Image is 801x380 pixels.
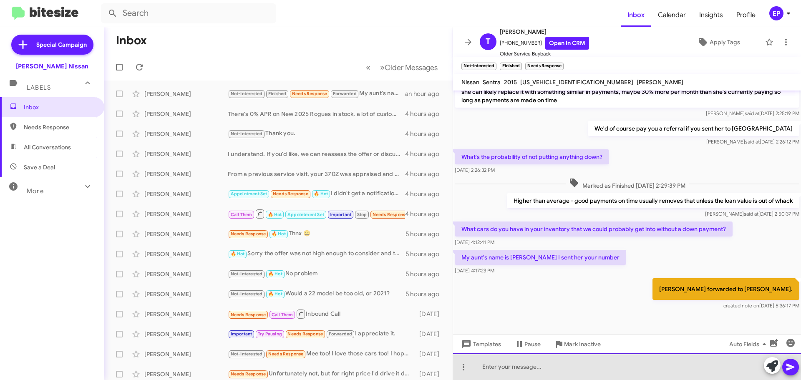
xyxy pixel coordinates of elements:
[461,63,496,70] small: Not-Interested
[268,291,282,297] span: 🔥 Hot
[507,193,799,208] p: Higher than average - good payments on time usually removes that unless the loan value is out of ...
[144,330,228,338] div: [PERSON_NAME]
[331,90,358,98] span: Forwarded
[520,78,633,86] span: [US_VEHICLE_IDENTIFICATION_NUMBER]
[500,37,589,50] span: [PHONE_NUMBER]
[500,50,589,58] span: Older Service Buyback
[258,331,282,337] span: Try Pausing
[415,310,446,318] div: [DATE]
[566,178,689,190] span: Marked as Finished [DATE] 2:29:39 PM
[500,63,521,70] small: Finished
[228,289,406,299] div: Would a 22 model be too old, or 2021?
[231,312,266,317] span: Needs Response
[24,163,55,171] span: Save a Deal
[486,35,491,48] span: T
[292,91,327,96] span: Needs Response
[16,62,88,70] div: [PERSON_NAME] Nissan
[231,351,263,357] span: Not-Interested
[745,138,760,145] span: said at
[406,290,446,298] div: 5 hours ago
[729,337,769,352] span: Auto Fields
[455,267,494,274] span: [DATE] 4:17:23 PM
[228,269,406,279] div: No problem
[144,270,228,278] div: [PERSON_NAME]
[144,170,228,178] div: [PERSON_NAME]
[287,212,324,217] span: Appointment Set
[101,3,276,23] input: Search
[231,331,252,337] span: Important
[144,230,228,238] div: [PERSON_NAME]
[405,210,446,218] div: 4 hours ago
[723,302,759,309] span: created note on
[228,189,405,199] div: I didn't get a notification on a appointment
[268,271,282,277] span: 🔥 Hot
[730,3,762,27] span: Profile
[637,78,683,86] span: [PERSON_NAME]
[461,78,479,86] span: Nissan
[144,250,228,258] div: [PERSON_NAME]
[455,167,495,173] span: [DATE] 2:26:32 PM
[273,191,308,196] span: Needs Response
[228,89,405,98] div: My aunt's name is [PERSON_NAME] I sent her your number
[36,40,87,49] span: Special Campaign
[228,309,415,319] div: Inbound Call
[314,191,328,196] span: 🔥 Hot
[27,84,51,91] span: Labels
[272,231,286,237] span: 🔥 Hot
[415,330,446,338] div: [DATE]
[231,131,263,136] span: Not-Interested
[228,170,405,178] div: From a previous service visit, your 370Z was appraised and an offer for $14,760 to purchase it wa...
[652,278,799,300] p: [PERSON_NAME] forwarded to [PERSON_NAME].
[231,251,245,257] span: 🔥 Hot
[375,59,443,76] button: Next
[525,63,564,70] small: Needs Response
[373,212,408,217] span: Needs Response
[455,221,733,237] p: What cars do you have in your inventory that we could probably get into without a down payment?
[144,350,228,358] div: [PERSON_NAME]
[405,130,446,138] div: 4 hours ago
[327,330,354,338] span: Forwarded
[508,337,547,352] button: Pause
[228,229,406,239] div: Thnx 😀
[406,250,446,258] div: 5 hours ago
[144,370,228,378] div: [PERSON_NAME]
[144,110,228,118] div: [PERSON_NAME]
[405,110,446,118] div: 4 hours ago
[455,76,799,108] p: Mother / Daughter [PERSON_NAME] is one of the best ways to purchase a vehicle and it's good the d...
[769,6,783,20] div: EP
[745,110,759,116] span: said at
[500,27,589,37] span: [PERSON_NAME]
[706,138,799,145] span: [PERSON_NAME] [DATE] 2:26:12 PM
[455,149,609,164] p: What's the probability of not putting anything down?
[723,302,799,309] span: [DATE] 5:36:17 PM
[144,150,228,158] div: [PERSON_NAME]
[744,211,758,217] span: said at
[693,3,730,27] a: Insights
[228,110,405,118] div: There's 0% APR on New 2025 Rogues in stock, a lot of customers that own a 22 model year have been...
[228,249,406,259] div: Sorry the offer was not high enough to consider and thank you for your reply
[545,37,589,50] a: Open in CRM
[228,329,415,339] div: I appreciate it.
[287,331,323,337] span: Needs Response
[415,350,446,358] div: [DATE]
[361,59,375,76] button: Previous
[228,129,405,138] div: Thank you.
[588,121,799,136] p: We'd of course pay you a referral if you sent her to [GEOGRAPHIC_DATA]
[11,35,93,55] a: Special Campaign
[406,230,446,238] div: 5 hours ago
[231,231,266,237] span: Needs Response
[406,270,446,278] div: 5 hours ago
[228,369,415,379] div: Unfortunately not, but for right price I'd drive it down
[621,3,651,27] a: Inbox
[455,250,626,265] p: My aunt's name is [PERSON_NAME] I sent her your number
[231,291,263,297] span: Not-Interested
[483,78,501,86] span: Sentra
[24,123,95,131] span: Needs Response
[405,90,446,98] div: an hour ago
[710,35,740,50] span: Apply Tags
[144,190,228,198] div: [PERSON_NAME]
[651,3,693,27] span: Calendar
[524,337,541,352] span: Pause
